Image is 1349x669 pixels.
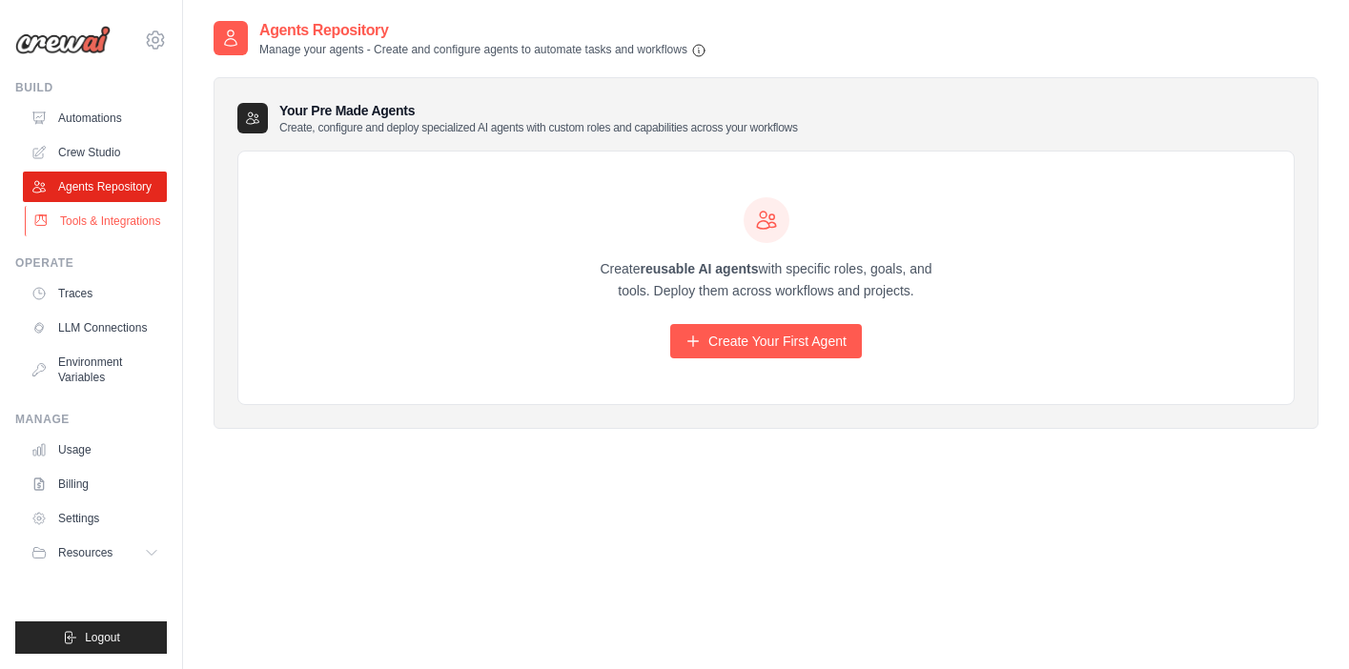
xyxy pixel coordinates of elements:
div: Build [15,80,167,95]
span: Logout [85,630,120,645]
button: Logout [15,621,167,654]
p: Manage your agents - Create and configure agents to automate tasks and workflows [259,42,706,58]
a: Settings [23,503,167,534]
a: Crew Studio [23,137,167,168]
div: Operate [15,255,167,271]
p: Create with specific roles, goals, and tools. Deploy them across workflows and projects. [583,258,950,302]
a: LLM Connections [23,313,167,343]
img: Logo [15,26,111,54]
button: Resources [23,537,167,568]
a: Environment Variables [23,347,167,393]
span: Resources [58,545,112,560]
p: Create, configure and deploy specialized AI agents with custom roles and capabilities across your... [279,120,798,135]
a: Agents Repository [23,172,167,202]
a: Usage [23,435,167,465]
a: Automations [23,103,167,133]
a: Tools & Integrations [25,206,169,236]
h3: Your Pre Made Agents [279,101,798,135]
strong: reusable AI agents [640,261,758,276]
a: Billing [23,469,167,499]
a: Create Your First Agent [670,324,862,358]
h2: Agents Repository [259,19,706,42]
a: Traces [23,278,167,309]
div: Manage [15,412,167,427]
